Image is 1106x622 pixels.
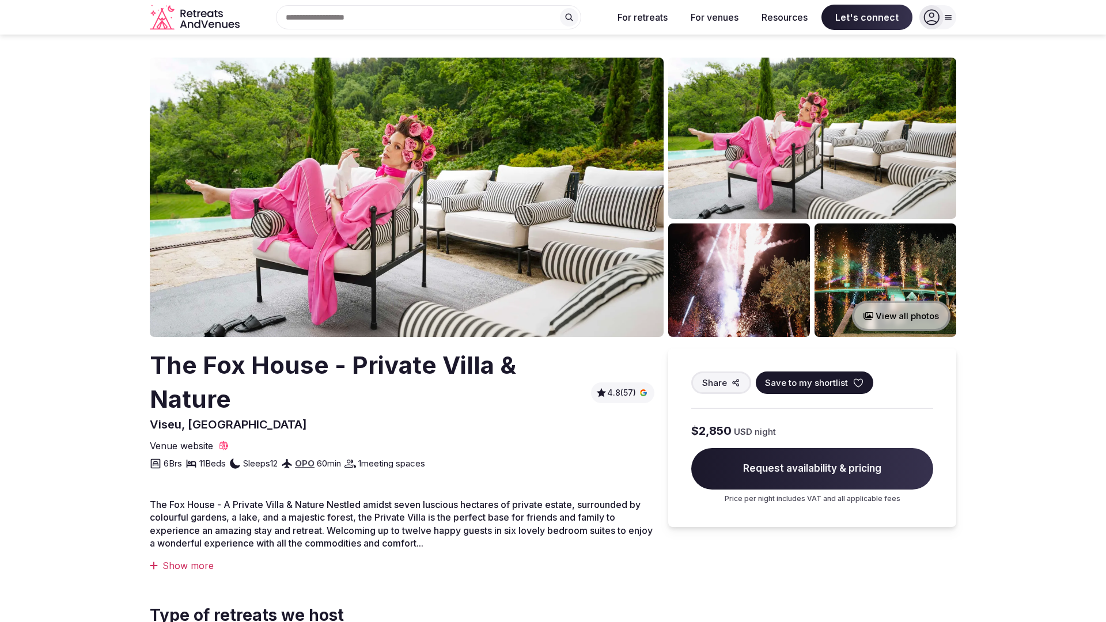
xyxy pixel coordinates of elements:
[608,5,677,30] button: For retreats
[199,457,226,469] span: 11 Beds
[150,5,242,31] svg: Retreats and Venues company logo
[755,426,776,438] span: night
[681,5,748,30] button: For venues
[150,58,664,337] img: Venue cover photo
[150,439,213,452] span: Venue website
[607,387,636,399] span: 4.8 (57)
[691,494,933,504] p: Price per night includes VAT and all applicable fees
[295,458,315,469] a: OPO
[756,371,873,394] button: Save to my shortlist
[150,499,653,549] span: The Fox House - A Private Villa & Nature Nestled amidst seven luscious hectares of private estate...
[150,5,242,31] a: Visit the homepage
[150,348,586,416] h2: The Fox House - Private Villa & Nature
[852,301,950,331] button: View all photos
[691,423,732,439] span: $2,850
[668,58,956,219] img: Venue gallery photo
[358,457,425,469] span: 1 meeting spaces
[150,559,654,572] div: Show more
[150,439,229,452] a: Venue website
[691,448,933,490] span: Request availability & pricing
[815,223,956,337] img: Venue gallery photo
[691,371,751,394] button: Share
[821,5,912,30] span: Let's connect
[150,418,307,431] span: Viseu, [GEOGRAPHIC_DATA]
[702,377,727,389] span: Share
[317,457,341,469] span: 60 min
[596,387,650,399] button: 4.8(57)
[668,223,810,337] img: Venue gallery photo
[765,377,848,389] span: Save to my shortlist
[243,457,278,469] span: Sleeps 12
[752,5,817,30] button: Resources
[164,457,182,469] span: 6 Brs
[734,426,752,438] span: USD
